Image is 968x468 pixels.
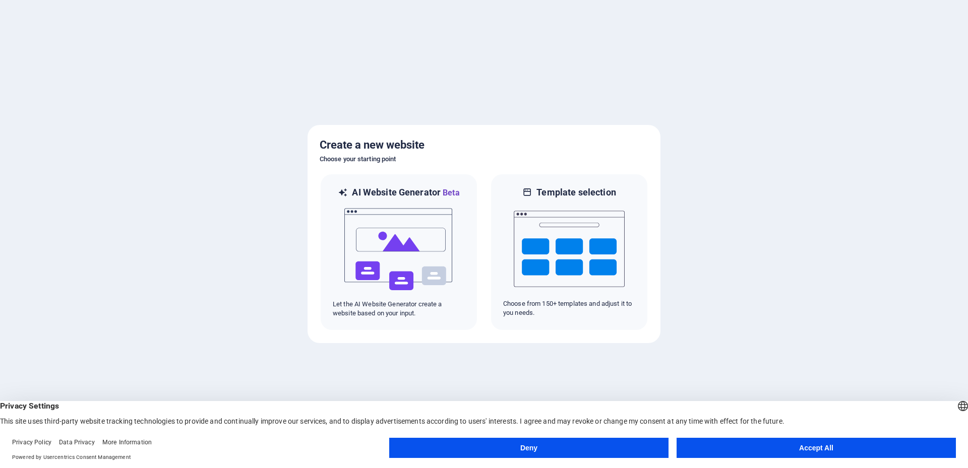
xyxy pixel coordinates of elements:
[536,186,616,198] h6: Template selection
[320,173,478,331] div: AI Website GeneratorBetaaiLet the AI Website Generator create a website based on your input.
[333,300,465,318] p: Let the AI Website Generator create a website based on your input.
[320,153,648,165] h6: Choose your starting point
[320,137,648,153] h5: Create a new website
[441,188,460,197] span: Beta
[352,186,459,199] h6: AI Website Generator
[343,199,454,300] img: ai
[490,173,648,331] div: Template selectionChoose from 150+ templates and adjust it to you needs.
[503,299,635,317] p: Choose from 150+ templates and adjust it to you needs.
